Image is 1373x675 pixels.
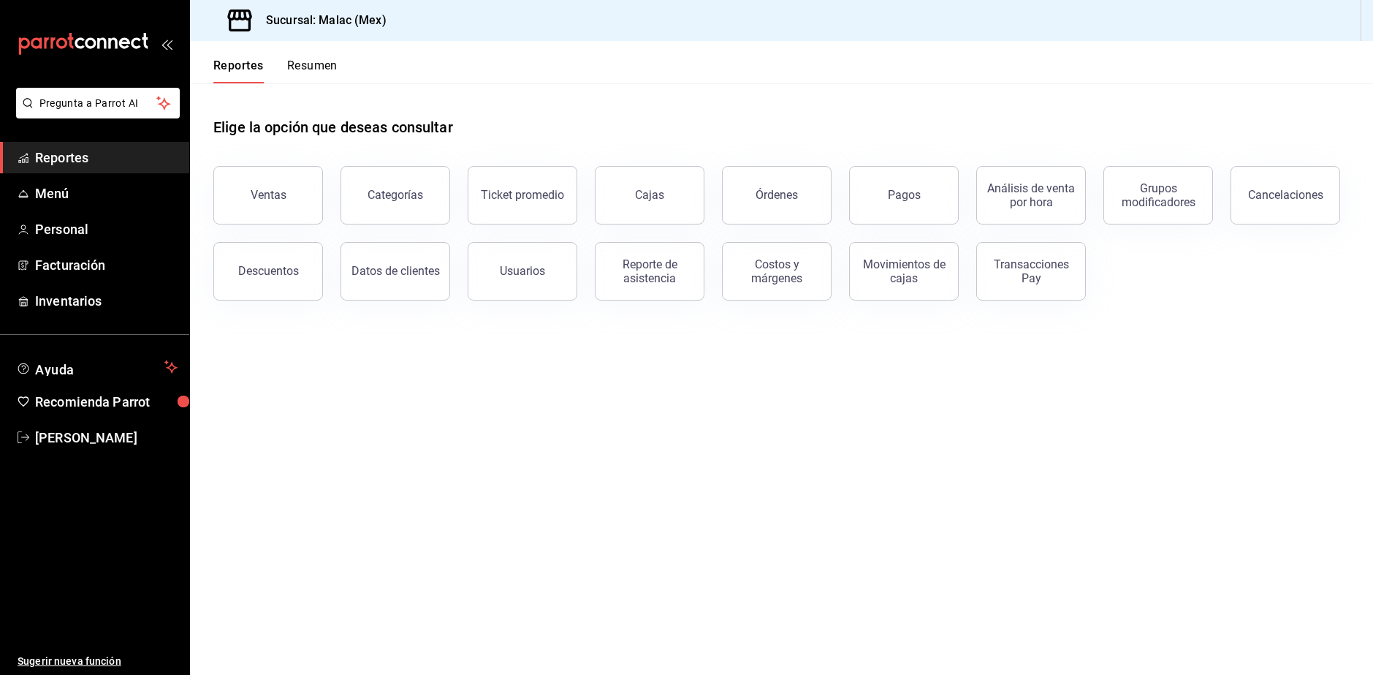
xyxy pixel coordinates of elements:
[635,188,664,202] div: Cajas
[731,257,822,285] div: Costos y márgenes
[859,257,949,285] div: Movimientos de cajas
[341,166,450,225] button: Categorías
[35,148,178,167] span: Reportes
[1248,188,1323,202] div: Cancelaciones
[1231,166,1340,225] button: Cancelaciones
[849,166,959,225] button: Pagos
[35,392,178,412] span: Recomienda Parrot
[351,264,440,278] div: Datos de clientes
[35,291,178,311] span: Inventarios
[1113,181,1203,209] div: Grupos modificadores
[468,242,577,301] button: Usuarios
[213,242,323,301] button: Descuentos
[849,242,959,301] button: Movimientos de cajas
[976,166,1086,225] button: Análisis de venta por hora
[976,242,1086,301] button: Transacciones Pay
[213,116,453,138] h1: Elige la opción que deseas consultar
[722,242,832,301] button: Costos y márgenes
[251,188,286,202] div: Ventas
[722,166,832,225] button: Órdenes
[595,166,704,225] button: Cajas
[16,88,180,118] button: Pregunta a Parrot AI
[35,184,178,203] span: Menú
[254,12,387,29] h3: Sucursal: Malac (Mex)
[213,59,264,83] button: Reportes
[595,242,704,301] button: Reporte de asistencia
[10,106,180,121] a: Pregunta a Parrot AI
[604,257,695,285] div: Reporte de asistencia
[756,188,798,202] div: Órdenes
[1103,166,1213,225] button: Grupos modificadores
[213,166,323,225] button: Ventas
[888,188,921,202] div: Pagos
[341,242,450,301] button: Datos de clientes
[287,59,338,83] button: Resumen
[35,428,178,448] span: [PERSON_NAME]
[35,219,178,239] span: Personal
[481,188,564,202] div: Ticket promedio
[35,358,159,376] span: Ayuda
[18,654,178,669] span: Sugerir nueva función
[39,96,157,111] span: Pregunta a Parrot AI
[500,264,545,278] div: Usuarios
[238,264,299,278] div: Descuentos
[986,181,1076,209] div: Análisis de venta por hora
[213,59,338,83] div: navigation tabs
[986,257,1076,285] div: Transacciones Pay
[368,188,423,202] div: Categorías
[161,38,172,50] button: open_drawer_menu
[35,255,178,275] span: Facturación
[468,166,577,225] button: Ticket promedio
